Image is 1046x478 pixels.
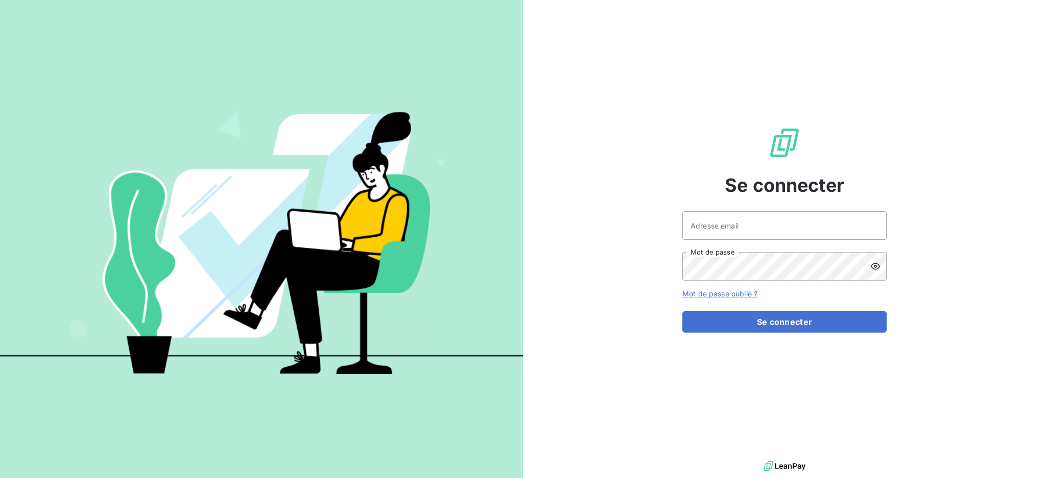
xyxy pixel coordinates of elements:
img: logo [764,459,805,474]
input: placeholder [682,211,887,240]
span: Se connecter [725,171,844,199]
button: Se connecter [682,311,887,333]
img: Logo LeanPay [768,127,801,159]
a: Mot de passe oublié ? [682,289,757,298]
